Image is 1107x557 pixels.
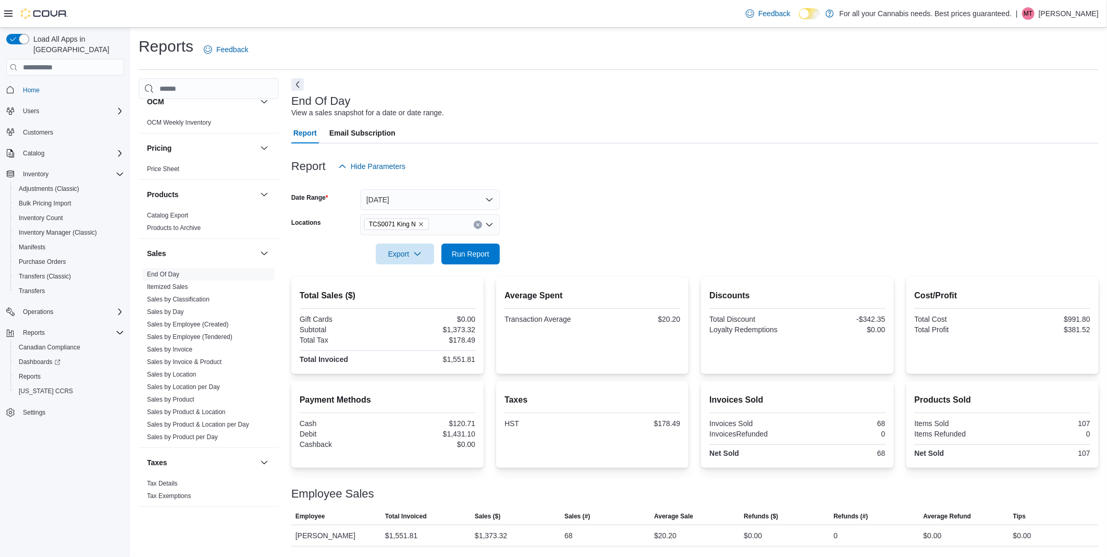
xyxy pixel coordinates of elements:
[19,326,124,339] span: Reports
[19,185,79,193] span: Adjustments (Classic)
[10,369,128,384] button: Reports
[441,244,500,264] button: Run Report
[1004,449,1090,457] div: 107
[564,529,573,542] div: 68
[709,419,795,428] div: Invoices Sold
[21,8,68,19] img: Cova
[15,256,124,268] span: Purchase Orders
[10,240,128,255] button: Manifests
[744,529,762,542] div: $0.00
[139,163,279,179] div: Pricing
[23,329,45,337] span: Reports
[15,212,124,224] span: Inventory Count
[19,306,124,318] span: Operations
[15,197,76,210] a: Bulk Pricing Import
[293,123,317,143] span: Report
[147,333,232,341] span: Sales by Employee (Tendered)
[334,156,410,177] button: Hide Parameters
[800,419,885,428] div: 68
[147,189,179,200] h3: Products
[300,430,386,438] div: Debit
[147,296,210,303] a: Sales by Classification
[6,78,124,447] nav: Complex example
[915,315,1001,323] div: Total Cost
[300,315,386,323] div: Gift Cards
[139,36,193,57] h1: Reports
[389,336,475,344] div: $178.49
[147,248,256,259] button: Sales
[147,421,249,428] a: Sales by Product & Location per Day
[300,355,348,364] strong: Total Invoiced
[147,165,179,173] span: Price Sheet
[300,394,475,406] h2: Payment Methods
[147,433,218,441] a: Sales by Product per Day
[139,116,279,133] div: OCM
[19,199,71,208] span: Bulk Pricing Import
[258,456,270,469] button: Taxes
[147,345,192,354] span: Sales by Invoice
[19,243,45,251] span: Manifests
[19,387,73,395] span: [US_STATE] CCRS
[474,221,482,229] button: Clear input
[147,271,179,278] a: End Of Day
[19,406,124,419] span: Settings
[19,126,57,139] a: Customers
[147,371,196,378] a: Sales by Location
[389,325,475,334] div: $1,373.32
[147,408,226,416] a: Sales by Product & Location
[147,321,229,328] a: Sales by Employee (Created)
[147,224,201,232] span: Products to Archive
[2,82,128,97] button: Home
[839,7,1012,20] p: For all your Cannabis needs. Best prices guaranteed.
[147,383,220,391] span: Sales by Location per Day
[709,325,795,334] div: Loyalty Redemptions
[1013,529,1031,542] div: $0.00
[709,449,739,457] strong: Net Sold
[10,384,128,398] button: [US_STATE] CCRS
[595,419,681,428] div: $178.49
[505,419,591,428] div: HST
[389,419,475,428] div: $120.71
[351,161,405,172] span: Hide Parameters
[19,168,124,180] span: Inventory
[834,512,868,520] span: Refunds (#)
[19,326,49,339] button: Reports
[19,258,66,266] span: Purchase Orders
[216,44,248,55] span: Feedback
[376,244,434,264] button: Export
[15,356,65,368] a: Dashboards
[389,430,475,438] div: $1,431.10
[1004,315,1090,323] div: $991.80
[10,269,128,284] button: Transfers (Classic)
[1004,419,1090,428] div: 107
[23,107,39,115] span: Users
[709,289,885,302] h2: Discounts
[15,385,77,397] a: [US_STATE] CCRS
[19,372,41,381] span: Reports
[147,358,222,366] a: Sales by Invoice & Product
[389,355,475,364] div: $1,551.81
[147,396,194,403] a: Sales by Product
[15,385,124,397] span: Washington CCRS
[291,78,304,91] button: Next
[800,430,885,438] div: 0
[15,370,45,383] a: Reports
[924,512,971,520] span: Average Refund
[364,219,429,230] span: TCS0071 King N
[147,248,166,259] h3: Sales
[915,449,944,457] strong: Net Sold
[10,355,128,369] a: Dashboards
[2,104,128,118] button: Users
[147,211,188,220] span: Catalog Export
[15,183,124,195] span: Adjustments (Classic)
[147,420,249,429] span: Sales by Product & Location per Day
[147,283,188,290] a: Itemized Sales
[709,394,885,406] h2: Invoices Sold
[15,183,83,195] a: Adjustments (Classic)
[291,95,351,107] h3: End Of Day
[15,341,124,354] span: Canadian Compliance
[2,167,128,181] button: Inventory
[147,333,232,341] a: Sales by Employee (Tendered)
[296,512,325,520] span: Employee
[10,284,128,298] button: Transfers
